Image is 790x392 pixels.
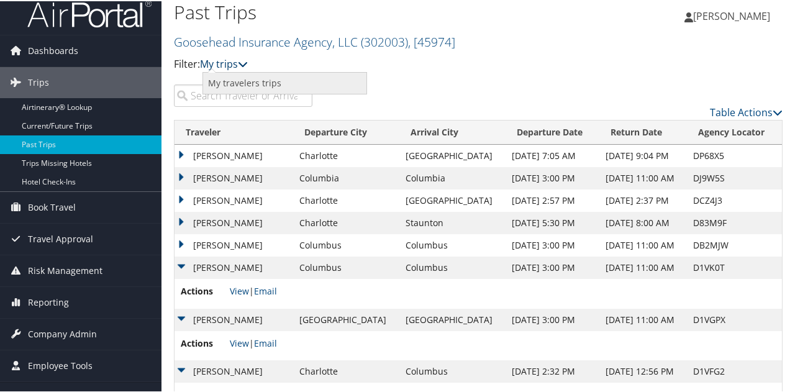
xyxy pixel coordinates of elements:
[506,211,600,233] td: [DATE] 5:30 PM
[293,255,399,278] td: Columbus
[687,255,782,278] td: D1VK0T
[175,166,293,188] td: [PERSON_NAME]
[254,284,277,296] a: Email
[506,188,600,211] td: [DATE] 2:57 PM
[599,308,687,330] td: [DATE] 11:00 AM
[506,233,600,255] td: [DATE] 3:00 PM
[174,32,455,49] a: Goosehead Insurance Agency, LLC
[687,188,782,211] td: DCZ4J3
[28,254,102,285] span: Risk Management
[230,336,249,348] a: View
[254,336,277,348] a: Email
[687,233,782,255] td: DB2MJW
[506,308,600,330] td: [DATE] 3:00 PM
[599,211,687,233] td: [DATE] 8:00 AM
[28,34,78,65] span: Dashboards
[293,308,399,330] td: [GEOGRAPHIC_DATA]
[230,336,277,348] span: |
[175,119,293,144] th: Traveler: activate to sort column ascending
[28,66,49,97] span: Trips
[506,255,600,278] td: [DATE] 3:00 PM
[599,144,687,166] td: [DATE] 9:04 PM
[399,233,506,255] td: Columbus
[28,349,93,380] span: Employee Tools
[399,308,506,330] td: [GEOGRAPHIC_DATA]
[687,166,782,188] td: DJ9W5S
[399,359,506,381] td: Columbus
[710,104,783,118] a: Table Actions
[174,55,579,71] p: Filter:
[175,144,293,166] td: [PERSON_NAME]
[175,188,293,211] td: [PERSON_NAME]
[293,233,399,255] td: Columbus
[506,119,600,144] th: Departure Date: activate to sort column ascending
[687,211,782,233] td: D83M9F
[687,119,782,144] th: Agency Locator: activate to sort column ascending
[293,359,399,381] td: Charlotte
[200,56,248,70] a: My trips
[693,8,770,22] span: [PERSON_NAME]
[408,32,455,49] span: , [ 45974 ]
[599,188,687,211] td: [DATE] 2:37 PM
[687,144,782,166] td: DP68X5
[599,255,687,278] td: [DATE] 11:00 AM
[175,255,293,278] td: [PERSON_NAME]
[293,188,399,211] td: Charlotte
[174,83,312,106] input: Search Traveler or Arrival City
[293,211,399,233] td: Charlotte
[399,119,506,144] th: Arrival City: activate to sort column ascending
[506,144,600,166] td: [DATE] 7:05 AM
[506,166,600,188] td: [DATE] 3:00 PM
[506,359,600,381] td: [DATE] 2:32 PM
[28,222,93,253] span: Travel Approval
[599,166,687,188] td: [DATE] 11:00 AM
[293,166,399,188] td: Columbia
[175,359,293,381] td: [PERSON_NAME]
[399,144,506,166] td: [GEOGRAPHIC_DATA]
[293,119,399,144] th: Departure City: activate to sort column ascending
[399,211,506,233] td: Staunton
[687,308,782,330] td: D1VGPX
[599,359,687,381] td: [DATE] 12:56 PM
[361,32,408,49] span: ( 302003 )
[399,188,506,211] td: [GEOGRAPHIC_DATA]
[181,283,227,297] span: Actions
[399,166,506,188] td: Columbia
[28,286,69,317] span: Reporting
[28,317,97,349] span: Company Admin
[599,233,687,255] td: [DATE] 11:00 AM
[399,255,506,278] td: Columbus
[230,284,277,296] span: |
[687,359,782,381] td: D1VFG2
[230,284,249,296] a: View
[175,233,293,255] td: [PERSON_NAME]
[599,119,687,144] th: Return Date: activate to sort column ascending
[203,71,366,93] a: My travelers trips
[175,308,293,330] td: [PERSON_NAME]
[28,191,76,222] span: Book Travel
[181,335,227,349] span: Actions
[293,144,399,166] td: Charlotte
[175,211,293,233] td: [PERSON_NAME]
